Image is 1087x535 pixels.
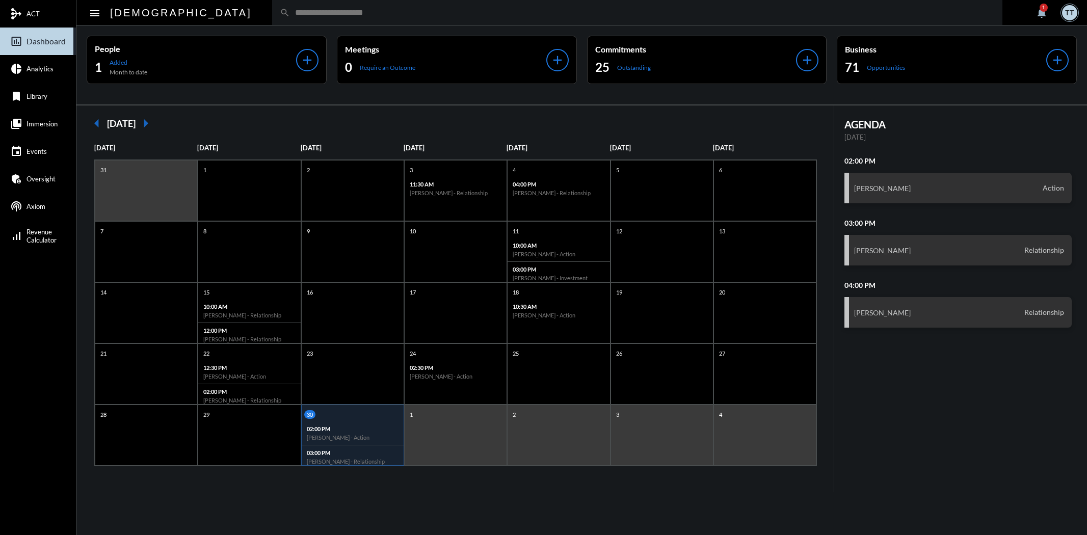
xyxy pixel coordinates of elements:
h2: 0 [345,59,352,75]
p: 25 [510,349,521,358]
p: [DATE] [404,144,507,152]
h2: AGENDA [844,118,1072,130]
p: 12:30 PM [203,364,295,371]
p: 20 [717,288,728,297]
mat-icon: collections_bookmark [10,118,22,130]
p: [DATE] [844,133,1072,141]
p: 16 [304,288,315,297]
p: 10:00 AM [203,303,295,310]
span: Oversight [26,175,56,183]
h6: [PERSON_NAME] - Action [203,373,295,380]
p: 8 [201,227,209,235]
p: 10:30 AM [513,303,604,310]
h6: [PERSON_NAME] - Investment [513,275,604,281]
p: 9 [304,227,312,235]
h2: 04:00 PM [844,281,1072,289]
p: 02:00 PM [203,388,295,395]
span: Axiom [26,202,45,210]
p: 2 [304,166,312,174]
mat-icon: podcasts [10,200,22,212]
p: 03:00 PM [307,449,399,456]
p: People [95,44,296,53]
mat-icon: add [1050,53,1065,67]
p: 1 [201,166,209,174]
span: ACT [26,10,40,18]
mat-icon: pie_chart [10,63,22,75]
span: Relationship [1022,246,1067,255]
p: [DATE] [713,144,816,152]
mat-icon: add [800,53,814,67]
p: 28 [98,410,109,419]
p: 17 [407,288,418,297]
h2: 03:00 PM [844,219,1072,227]
h2: [DEMOGRAPHIC_DATA] [110,5,252,21]
h2: 25 [595,59,609,75]
p: 14 [98,288,109,297]
h6: [PERSON_NAME] - Relationship [513,190,604,196]
span: Relationship [1022,308,1067,317]
h2: [DATE] [107,118,136,129]
p: 7 [98,227,106,235]
p: 12:00 PM [203,327,295,334]
h2: 02:00 PM [844,156,1072,165]
p: 15 [201,288,212,297]
p: 19 [614,288,625,297]
p: [DATE] [94,144,197,152]
mat-icon: notifications [1036,7,1048,19]
p: Outstanding [617,64,651,71]
mat-icon: search [280,8,290,18]
p: 18 [510,288,521,297]
p: [DATE] [197,144,300,152]
p: Require an Outcome [360,64,415,71]
p: 11:30 AM [410,181,501,188]
h3: [PERSON_NAME] [854,184,911,193]
p: Added [110,59,147,66]
p: Month to date [110,68,147,76]
p: 24 [407,349,418,358]
p: 3 [614,410,622,419]
p: Business [845,44,1046,54]
h6: [PERSON_NAME] - Relationship [203,397,295,404]
div: 1 [1040,4,1048,12]
mat-icon: arrow_right [136,113,156,133]
p: 5 [614,166,622,174]
mat-icon: Side nav toggle icon [89,7,101,19]
span: Analytics [26,65,54,73]
p: [DATE] [301,144,404,152]
mat-icon: insert_chart_outlined [10,35,22,47]
h6: [PERSON_NAME] - Relationship [203,336,295,342]
mat-icon: arrow_left [87,113,107,133]
h6: [PERSON_NAME] - Relationship [410,190,501,196]
p: 04:00 PM [513,181,604,188]
p: 13 [717,227,728,235]
p: 10 [407,227,418,235]
span: Dashboard [26,37,66,46]
h2: 71 [845,59,859,75]
div: TT [1062,5,1077,20]
span: Library [26,92,47,100]
p: 02:30 PM [410,364,501,371]
mat-icon: admin_panel_settings [10,173,22,185]
mat-icon: signal_cellular_alt [10,230,22,242]
p: 30 [304,410,315,419]
p: Opportunities [867,64,905,71]
p: 11 [510,227,521,235]
p: 23 [304,349,315,358]
mat-icon: event [10,145,22,157]
p: Meetings [345,44,546,54]
mat-icon: mediation [10,8,22,20]
p: 10:00 AM [513,242,604,249]
h6: [PERSON_NAME] - Relationship [203,312,295,318]
p: 29 [201,410,212,419]
h2: 1 [95,59,102,75]
p: 03:00 PM [513,266,604,273]
span: Revenue Calculator [26,228,57,244]
p: 4 [510,166,518,174]
p: 4 [717,410,725,419]
p: 1 [407,410,415,419]
h3: [PERSON_NAME] [854,308,911,317]
p: 31 [98,166,109,174]
p: 27 [717,349,728,358]
mat-icon: add [550,53,565,67]
p: 6 [717,166,725,174]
